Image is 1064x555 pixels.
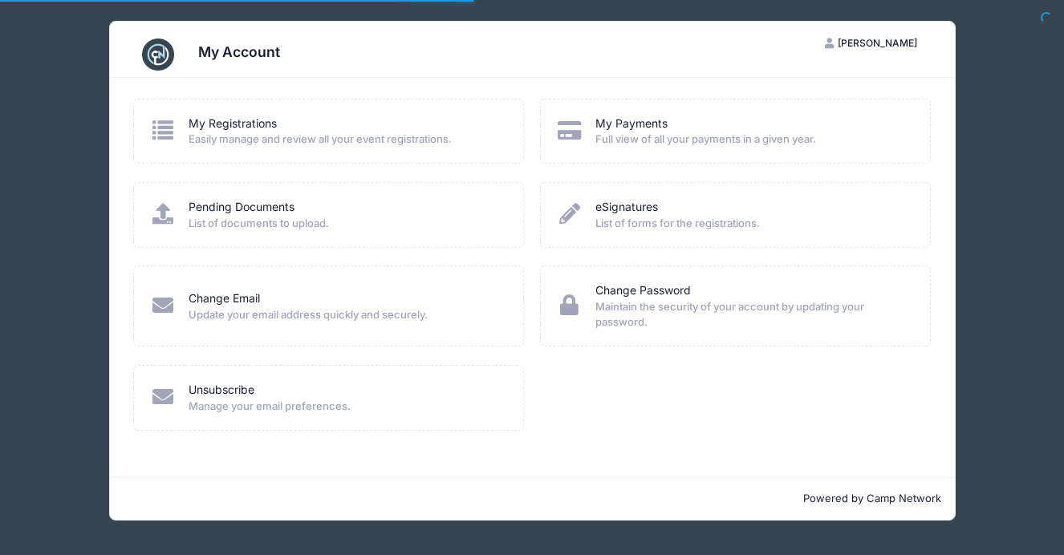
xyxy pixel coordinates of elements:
span: Update your email address quickly and securely. [189,307,502,323]
a: Unsubscribe [189,382,254,399]
span: Maintain the security of your account by updating your password. [595,299,909,330]
span: List of forms for the registrations. [595,216,909,232]
span: Manage your email preferences. [189,399,502,415]
a: Change Password [595,282,691,299]
a: My Registrations [189,115,277,132]
p: Powered by Camp Network [123,491,942,507]
span: [PERSON_NAME] [838,37,917,49]
a: Pending Documents [189,199,294,216]
img: CampNetwork [142,38,174,71]
span: List of documents to upload. [189,216,502,232]
span: Full view of all your payments in a given year. [595,132,909,148]
a: My Payments [595,115,668,132]
a: Change Email [189,290,260,307]
span: Easily manage and review all your event registrations. [189,132,502,148]
button: [PERSON_NAME] [811,30,932,57]
a: eSignatures [595,199,658,216]
h3: My Account [198,43,280,60]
